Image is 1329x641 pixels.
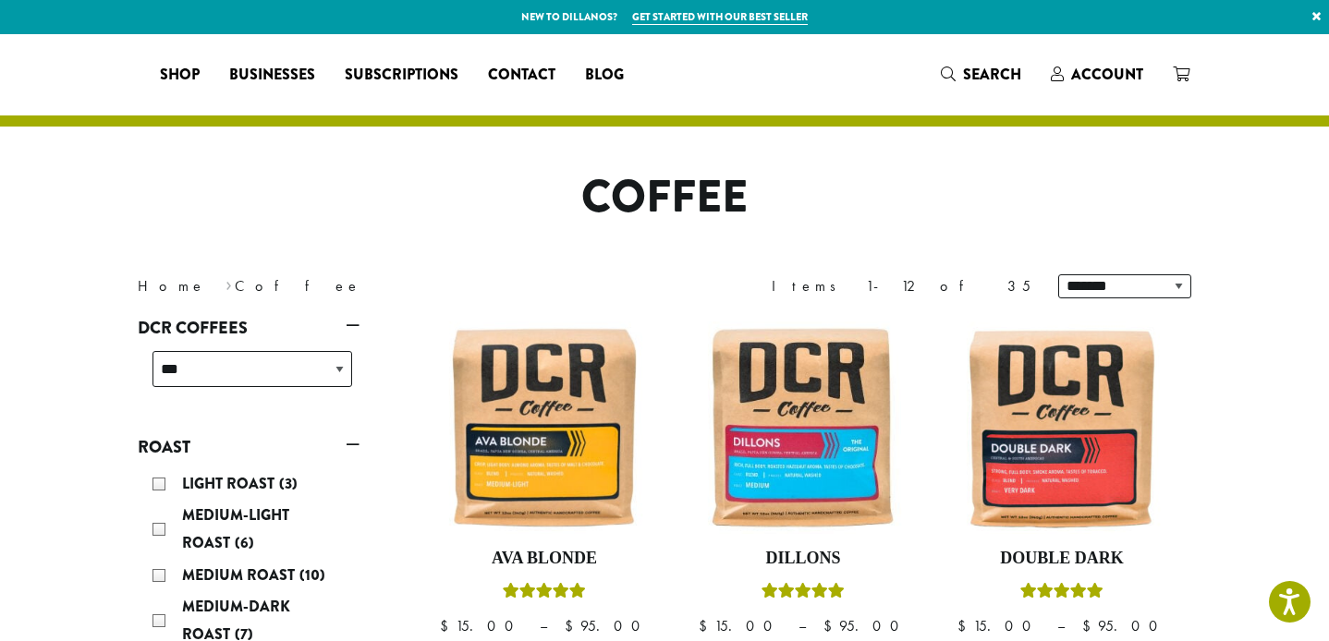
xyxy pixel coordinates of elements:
h4: Double Dark [956,549,1168,569]
img: Ava-Blonde-12oz-1-300x300.jpg [438,321,651,534]
span: Businesses [229,64,315,87]
div: DCR Coffees [138,344,360,409]
span: (3) [279,473,298,494]
span: – [1057,616,1065,635]
bdi: 15.00 [440,616,522,635]
div: Rated 4.50 out of 5 [1020,580,1103,608]
span: Medium Roast [182,564,299,586]
a: Ava BlondeRated 5.00 out of 5 [438,321,651,634]
span: Blog [585,64,624,87]
span: (6) [235,532,254,553]
h4: Ava Blonde [438,549,651,569]
span: Light Roast [182,473,279,494]
span: $ [699,616,714,635]
span: – [799,616,806,635]
span: Medium-Light Roast [182,504,289,553]
h1: Coffee [124,171,1205,224]
span: Account [1071,64,1143,85]
a: Shop [145,60,214,90]
a: DCR Coffees [138,312,360,344]
bdi: 95.00 [823,616,908,635]
span: Contact [488,64,555,87]
span: › [226,269,232,297]
span: Shop [160,64,200,87]
h4: Dillons [697,549,909,569]
a: Home [138,276,206,296]
bdi: 95.00 [1082,616,1166,635]
a: DillonsRated 5.00 out of 5 [697,321,909,634]
bdi: 15.00 [699,616,781,635]
span: $ [565,616,580,635]
img: Double-Dark-12oz-300x300.jpg [956,321,1168,534]
bdi: 15.00 [957,616,1040,635]
span: $ [1082,616,1098,635]
img: Dillons-12oz-300x300.jpg [697,321,909,534]
span: – [540,616,547,635]
div: Rated 5.00 out of 5 [503,580,586,608]
span: $ [440,616,456,635]
span: $ [823,616,839,635]
span: Subscriptions [345,64,458,87]
a: Search [926,59,1036,90]
bdi: 95.00 [565,616,649,635]
div: Rated 5.00 out of 5 [762,580,845,608]
span: Search [963,64,1021,85]
span: $ [957,616,973,635]
a: Roast [138,431,360,463]
div: Items 1-12 of 35 [772,275,1030,297]
nav: Breadcrumb [138,275,637,297]
a: Double DarkRated 4.50 out of 5 [956,321,1168,634]
a: Get started with our best seller [632,9,808,25]
span: (10) [299,564,325,586]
